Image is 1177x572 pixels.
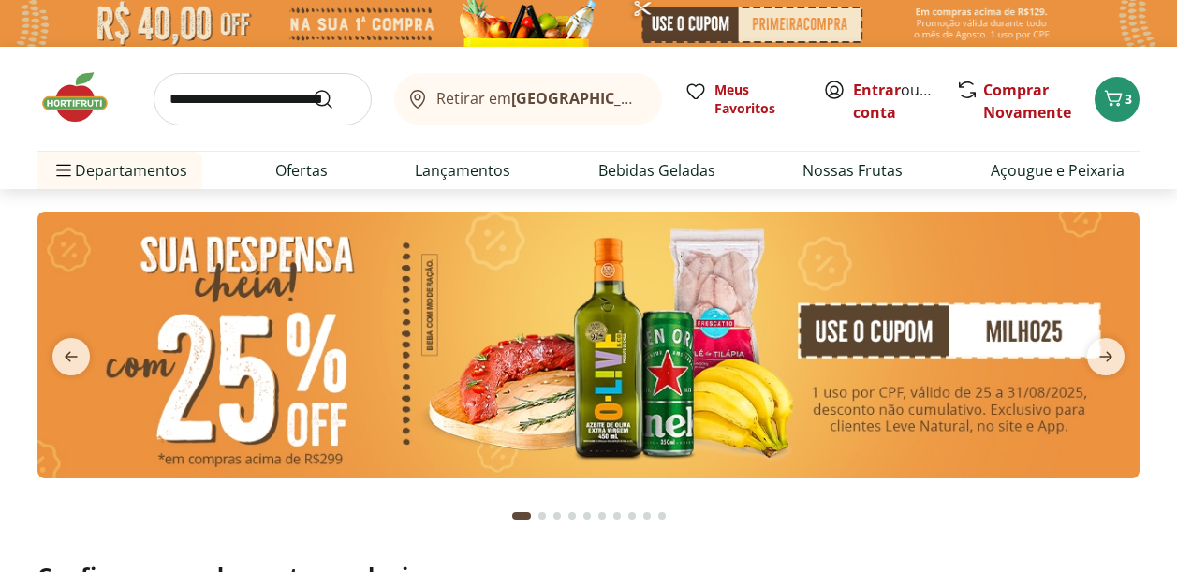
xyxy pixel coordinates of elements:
[640,493,655,538] button: Go to page 9 from fs-carousel
[655,493,669,538] button: Go to page 10 from fs-carousel
[853,79,936,124] span: ou
[275,159,328,182] a: Ofertas
[535,493,550,538] button: Go to page 2 from fs-carousel
[415,159,510,182] a: Lançamentos
[312,88,357,110] button: Submit Search
[37,212,1140,478] img: cupom
[52,148,75,193] button: Menu
[511,88,827,109] b: [GEOGRAPHIC_DATA]/[GEOGRAPHIC_DATA]
[595,493,610,538] button: Go to page 6 from fs-carousel
[610,493,625,538] button: Go to page 7 from fs-carousel
[1125,90,1132,108] span: 3
[394,73,662,125] button: Retirar em[GEOGRAPHIC_DATA]/[GEOGRAPHIC_DATA]
[714,81,801,118] span: Meus Favoritos
[853,80,901,100] a: Entrar
[154,73,372,125] input: search
[802,159,903,182] a: Nossas Frutas
[580,493,595,538] button: Go to page 5 from fs-carousel
[565,493,580,538] button: Go to page 4 from fs-carousel
[508,493,535,538] button: Current page from fs-carousel
[625,493,640,538] button: Go to page 8 from fs-carousel
[684,81,801,118] a: Meus Favoritos
[52,148,187,193] span: Departamentos
[1095,77,1140,122] button: Carrinho
[983,80,1071,123] a: Comprar Novamente
[37,69,131,125] img: Hortifruti
[436,90,643,107] span: Retirar em
[37,338,105,375] button: previous
[853,80,956,123] a: Criar conta
[1072,338,1140,375] button: next
[991,159,1125,182] a: Açougue e Peixaria
[598,159,715,182] a: Bebidas Geladas
[550,493,565,538] button: Go to page 3 from fs-carousel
